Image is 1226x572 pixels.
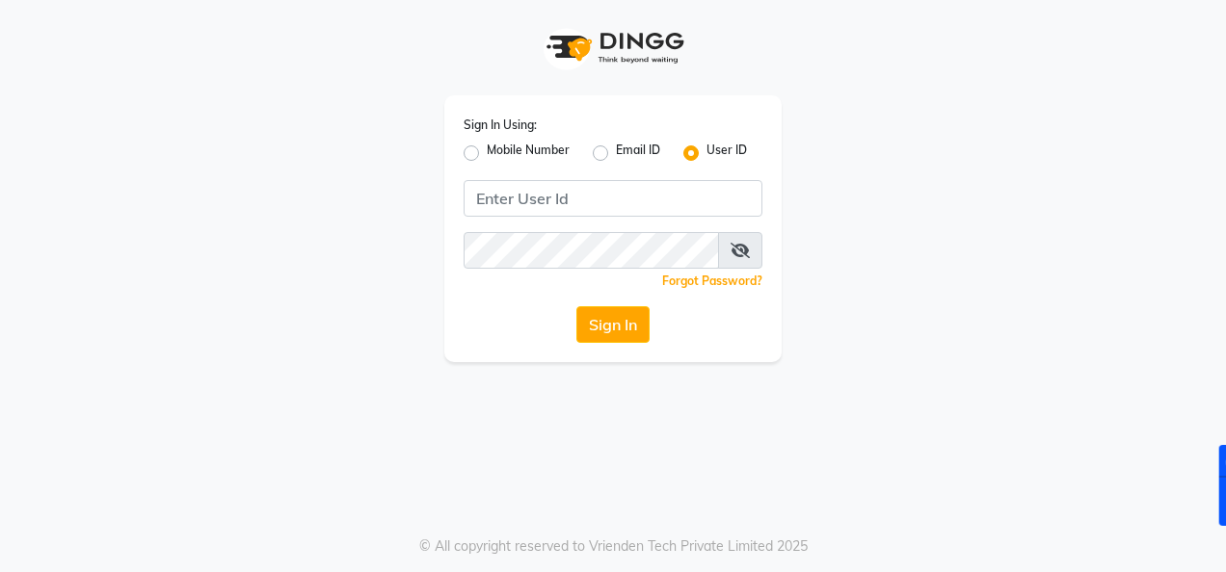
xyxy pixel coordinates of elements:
label: Mobile Number [487,142,570,165]
label: Email ID [616,142,660,165]
img: logo1.svg [536,19,690,76]
a: Forgot Password? [662,273,762,288]
label: Sign In Using: [464,117,537,134]
button: Sign In [576,306,650,343]
input: Username [464,232,719,269]
label: User ID [706,142,747,165]
input: Username [464,180,762,217]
